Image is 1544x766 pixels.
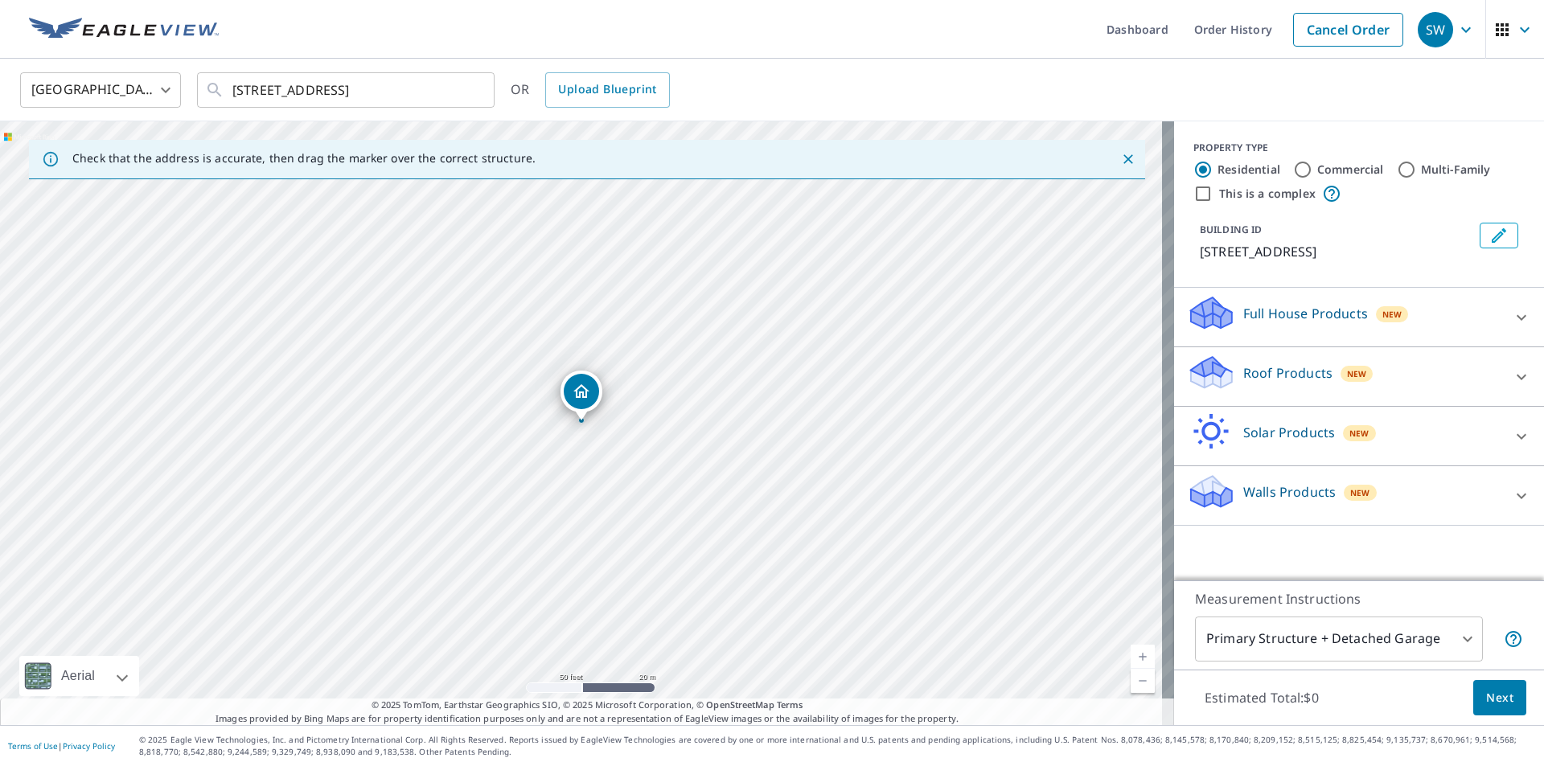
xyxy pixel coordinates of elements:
label: Commercial [1317,162,1384,178]
div: OR [511,72,670,108]
a: Current Level 19, Zoom In [1131,645,1155,669]
div: Solar ProductsNew [1187,413,1531,459]
span: Your report will include the primary structure and a detached garage if one exists. [1504,629,1523,649]
button: Close [1118,149,1139,170]
div: Full House ProductsNew [1187,294,1531,340]
a: Terms [777,698,803,711]
span: Upload Blueprint [558,80,656,100]
p: BUILDING ID [1200,223,1262,236]
a: Privacy Policy [63,740,115,752]
div: PROPERTY TYPE [1193,141,1525,155]
label: This is a complex [1219,186,1316,202]
p: Walls Products [1243,482,1336,502]
p: Check that the address is accurate, then drag the marker over the correct structure. [72,151,536,166]
a: Current Level 19, Zoom Out [1131,669,1155,693]
span: © 2025 TomTom, Earthstar Geographics SIO, © 2025 Microsoft Corporation, © [372,698,803,712]
a: Upload Blueprint [545,72,669,108]
button: Edit building 1 [1480,223,1518,248]
button: Next [1473,680,1526,716]
a: Cancel Order [1293,13,1403,47]
label: Residential [1218,162,1280,178]
p: Estimated Total: $0 [1192,680,1332,715]
p: Solar Products [1243,423,1335,442]
a: Terms of Use [8,740,58,752]
input: Search by address or latitude-longitude [232,68,462,113]
p: Full House Products [1243,304,1368,323]
div: [GEOGRAPHIC_DATA] [20,68,181,113]
span: New [1349,427,1369,440]
div: Dropped pin, building 1, Residential property, 729-1 Imperial Rd Valparaiso, IN 46385 [561,371,602,420]
p: Measurement Instructions [1195,589,1523,608]
span: Next [1486,688,1513,708]
div: Roof ProductsNew [1187,354,1531,399]
div: SW [1418,12,1453,47]
div: Aerial [56,656,100,696]
p: © 2025 Eagle View Technologies, Inc. and Pictometry International Corp. All Rights Reserved. Repo... [139,734,1536,758]
div: Primary Structure + Detached Garage [1195,616,1483,662]
span: New [1382,308,1402,321]
span: New [1350,486,1370,499]
a: OpenStreetMap [706,698,774,711]
label: Multi-Family [1421,162,1491,178]
p: | [8,741,115,751]
span: New [1347,367,1367,380]
img: EV Logo [29,18,219,42]
div: Walls ProductsNew [1187,473,1531,518]
p: [STREET_ADDRESS] [1200,242,1473,261]
p: Roof Products [1243,363,1333,383]
div: Aerial [19,656,139,696]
